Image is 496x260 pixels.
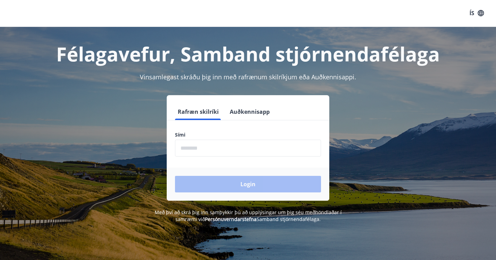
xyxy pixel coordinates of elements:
button: Rafræn skilríki [175,103,221,120]
span: Vinsamlegast skráðu þig inn með rafrænum skilríkjum eða Auðkennisappi. [140,73,356,81]
h1: Félagavefur, Samband stjórnendafélaga [8,41,488,67]
button: Auðkennisapp [227,103,272,120]
label: Sími [175,131,321,138]
span: Með því að skrá þig inn samþykkir þú að upplýsingar um þig séu meðhöndlaðar í samræmi við Samband... [155,209,342,222]
button: ÍS [466,7,488,19]
a: Persónuverndarstefna [205,216,257,222]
